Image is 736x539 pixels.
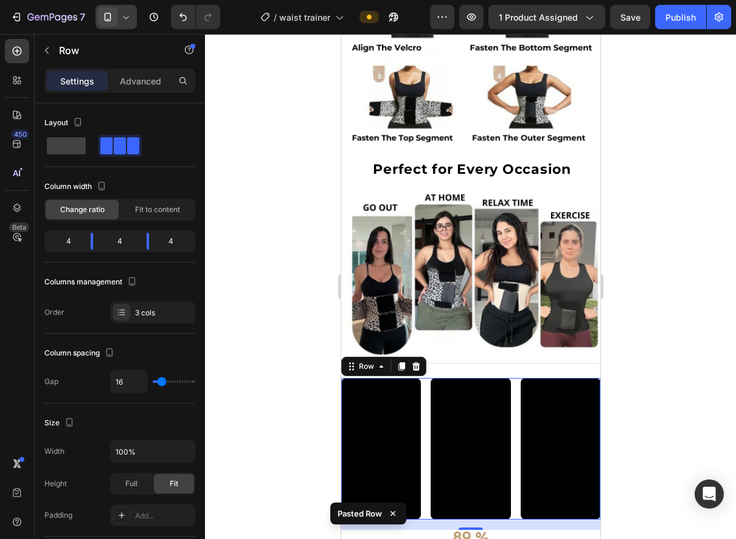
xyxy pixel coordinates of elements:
button: Save [610,5,650,29]
span: Full [125,478,137,489]
video: Video [1,345,79,484]
span: Fit [170,478,178,489]
p: Row [59,43,162,58]
button: 7 [5,5,91,29]
span: / [274,11,277,24]
button: 1 product assigned [488,5,605,29]
div: Columns management [44,274,139,290]
video: Video [179,344,259,486]
strong: 89 % [111,492,148,513]
div: Padding [44,510,72,521]
div: Width [44,446,64,457]
p: Settings [60,75,94,88]
div: Publish [665,11,696,24]
iframe: Design area [341,34,600,539]
div: Height [44,478,67,489]
div: Add... [135,510,192,521]
div: 4 [159,233,193,250]
div: 4 [47,233,81,250]
input: Auto [111,441,195,462]
span: Change ratio [60,204,105,215]
div: Size [44,415,77,431]
p: Pasted Row [338,507,382,520]
span: Fit to content [135,204,180,215]
button: Publish [655,5,706,29]
div: Open Intercom Messenger [695,479,724,509]
div: 3 cols [135,307,192,318]
div: Beta [9,222,29,232]
strong: Perfect for Every Occasion [32,127,230,143]
div: Layout [44,115,85,131]
div: 4 [103,233,137,250]
div: Order [44,307,64,318]
div: Row [15,327,35,338]
span: waist trainer [279,11,330,24]
span: Save [620,12,641,22]
div: Undo/Redo [171,5,220,29]
div: 450 [12,129,29,139]
p: 7 [80,10,85,24]
div: Column width [44,179,109,195]
div: Column spacing [44,345,117,362]
p: Advanced [120,75,161,88]
input: Auto [111,371,147,393]
video: Video [89,344,169,486]
img: image_demo.jpg [1,149,260,344]
div: Gap [44,376,58,387]
span: 1 product assigned [499,11,578,24]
